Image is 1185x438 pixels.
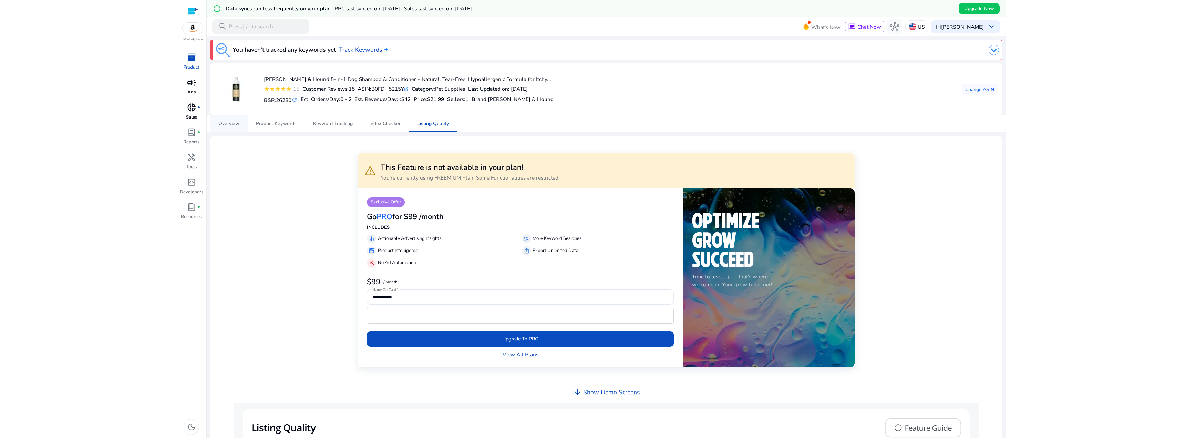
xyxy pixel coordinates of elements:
[918,21,925,33] p: US
[533,235,581,242] p: More Keyword Searches
[213,4,221,13] mat-icon: error_outline
[197,106,200,109] span: fiber_manual_record
[180,189,203,196] p: Developers
[264,95,298,103] h5: BSR:
[845,21,884,32] button: chatChat Now
[371,309,670,323] iframe: Secure card payment input frame
[233,45,336,54] h3: You haven't tracked any keywords yet
[339,45,388,54] a: Track Keywords
[302,85,355,93] div: 15
[414,96,444,102] h5: Price:
[269,86,275,92] mat-icon: star
[488,95,554,103] span: [PERSON_NAME] & Hound
[692,273,845,288] p: Time to level up — that's where we come in. Your growth partner!
[358,85,409,93] div: B0FDH5215Y
[179,102,204,126] a: donut_smallfiber_manual_recordSales
[354,96,411,102] h5: Est. Revenue/Day:
[890,22,899,31] span: hub
[381,163,560,172] h3: This Feature is not available in your plan!
[179,176,204,201] a: code_blocksDevelopers
[187,153,196,162] span: handyman
[358,85,371,92] b: ASIN:
[367,224,674,231] p: INCLUDES
[367,331,674,347] button: Upgrade To PRO
[369,260,375,266] span: gavel
[186,114,197,121] p: Sales
[280,86,286,92] mat-icon: star
[989,45,999,55] img: dropdown-arrow.svg
[372,287,396,292] mat-label: Name On Card
[412,85,435,92] b: Category:
[313,121,353,126] span: Keyword Tracking
[583,389,640,396] h4: Show Demo Screens
[573,387,582,396] span: arrow_downward
[378,235,441,242] p: Actionable Advertising Insights
[404,212,444,221] h3: $99 /month
[218,121,239,126] span: Overview
[382,48,388,52] img: arrow-right.svg
[218,22,227,31] span: search
[264,76,554,82] h4: [PERSON_NAME] & Hound 5-in-1 Dog Shampoo & Conditioner – Natural, Tear-Free, Hypoallergenic Formu...
[256,121,297,126] span: Product Keywords
[179,126,204,151] a: lab_profilefiber_manual_recordReports
[187,422,196,431] span: dark_mode
[533,247,578,254] p: Export Unlimited Data
[275,86,280,92] mat-icon: star
[524,248,530,254] span: ios_share
[229,23,273,31] p: Press to search
[524,236,530,242] span: manage_search
[187,78,196,87] span: campaign
[179,77,204,101] a: campaignAds
[183,23,203,34] img: amazon.svg
[187,89,196,96] p: Ads
[367,197,405,207] p: Exclusive Offer
[848,23,856,31] span: chat
[447,96,468,102] h5: Sellers:
[197,206,200,209] span: fiber_manual_record
[291,85,299,93] div: 15
[502,335,539,343] span: Upgrade To PRO
[381,174,560,182] p: You're currently using FREEMIUM Plan. Some Functionalities are restricted.
[378,247,418,254] p: Product Intelligence
[179,151,204,176] a: handymanTools
[378,259,416,266] p: No Ad Automation
[369,236,375,242] span: equalizer
[465,95,468,103] span: 1
[987,22,996,31] span: keyboard_arrow_down
[340,95,352,103] span: 0 - 2
[468,85,508,92] b: Last Updated on
[181,214,202,221] p: Resources
[186,164,197,171] p: Tools
[811,21,841,33] span: What's New
[187,103,196,112] span: donut_small
[183,139,199,146] p: Reports
[197,131,200,134] span: fiber_manual_record
[367,277,380,287] b: $99
[964,5,994,12] span: Upgrade Now
[223,77,249,102] img: 31WydRpAq3L._AC_US40_.jpg
[472,96,554,102] h5: :
[187,53,196,62] span: inventory_2
[183,64,199,71] p: Product
[334,5,472,12] span: PPC last synced on: [DATE] | Sales last synced on: [DATE]
[364,165,376,177] span: warning
[369,248,375,254] span: storefront
[468,85,528,93] div: : [DATE]
[367,212,402,221] h3: Go for
[941,23,984,30] b: [PERSON_NAME]
[965,86,994,93] span: Change ASIN
[909,23,916,30] img: us.svg
[276,96,291,104] span: 26280
[187,128,196,137] span: lab_profile
[857,23,881,30] span: Chat Now
[179,201,204,226] a: book_4fiber_manual_recordResources
[959,3,1000,14] button: Upgrade Now
[887,19,903,34] button: hub
[398,95,411,103] span: <$42
[286,86,291,92] mat-icon: star_half
[503,350,538,358] a: View All Plans
[226,6,472,12] h5: Data syncs run less frequently on your plan -
[243,23,250,31] span: /
[183,37,203,42] p: Marketplace
[216,43,230,57] img: keyword-tracking.svg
